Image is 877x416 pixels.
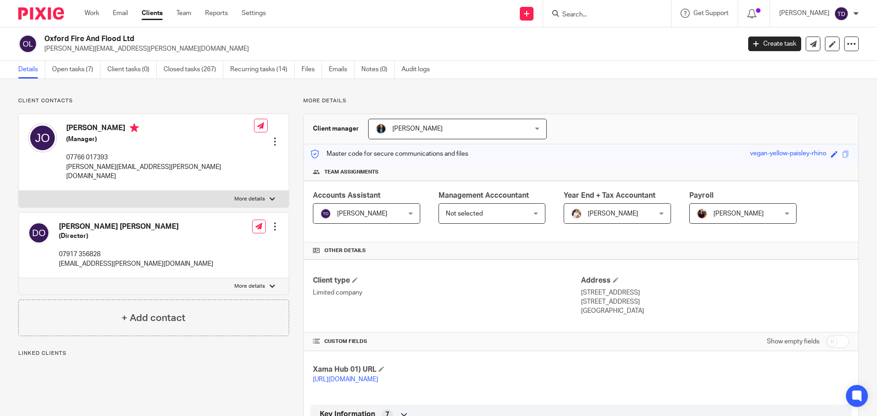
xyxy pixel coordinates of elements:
a: Open tasks (7) [52,61,100,79]
a: Clients [142,9,163,18]
span: [PERSON_NAME] [392,126,443,132]
p: Limited company [313,288,581,297]
img: svg%3E [28,123,57,153]
p: [EMAIL_ADDRESS][PERSON_NAME][DOMAIN_NAME] [59,259,213,269]
p: Master code for secure communications and files [311,149,468,158]
span: [PERSON_NAME] [713,211,764,217]
img: svg%3E [28,222,50,244]
p: More details [303,97,859,105]
a: Emails [329,61,354,79]
p: [PERSON_NAME][EMAIL_ADDRESS][PERSON_NAME][DOMAIN_NAME] [66,163,254,181]
h5: (Manager) [66,135,254,144]
h5: (Director) [59,232,213,241]
p: [PERSON_NAME][EMAIL_ADDRESS][PERSON_NAME][DOMAIN_NAME] [44,44,734,53]
h4: CUSTOM FIELDS [313,338,581,345]
h4: Address [581,276,849,285]
span: Other details [324,247,366,254]
h4: + Add contact [122,311,185,325]
h4: Xama Hub 01) URL [313,365,581,374]
p: [STREET_ADDRESS] [581,288,849,297]
h4: [PERSON_NAME] [PERSON_NAME] [59,222,213,232]
span: [PERSON_NAME] [337,211,387,217]
span: Get Support [693,10,729,16]
h2: Oxford Fire And Flood Ltd [44,34,597,44]
h4: Client type [313,276,581,285]
a: Create task [748,37,801,51]
p: 07766 017393 [66,153,254,162]
img: svg%3E [834,6,849,21]
img: svg%3E [320,208,331,219]
a: Team [176,9,191,18]
a: Details [18,61,45,79]
a: Notes (0) [361,61,395,79]
p: [GEOGRAPHIC_DATA] [581,306,849,316]
input: Search [561,11,644,19]
img: Kayleigh%20Henson.jpeg [571,208,582,219]
span: Accounts Assistant [313,192,380,199]
span: Payroll [689,192,713,199]
img: svg%3E [18,34,37,53]
a: Work [85,9,99,18]
a: Closed tasks (267) [164,61,223,79]
span: [PERSON_NAME] [588,211,638,217]
a: Recurring tasks (14) [230,61,295,79]
img: MaxAcc_Sep21_ElliDeanPhoto_030.jpg [697,208,708,219]
h4: [PERSON_NAME] [66,123,254,135]
span: Year End + Tax Accountant [564,192,655,199]
span: Management Acccountant [438,192,529,199]
a: Reports [205,9,228,18]
img: martin-hickman.jpg [375,123,386,134]
a: Client tasks (0) [107,61,157,79]
a: [URL][DOMAIN_NAME] [313,376,378,383]
p: More details [234,283,265,290]
i: Primary [130,123,139,132]
span: Not selected [446,211,483,217]
a: Email [113,9,128,18]
p: 07917 356828 [59,250,213,259]
a: Audit logs [402,61,437,79]
div: vegan-yellow-paisley-rhino [750,149,826,159]
a: Files [301,61,322,79]
img: Pixie [18,7,64,20]
a: Settings [242,9,266,18]
p: Client contacts [18,97,289,105]
p: [STREET_ADDRESS] [581,297,849,306]
label: Show empty fields [767,337,819,346]
span: Team assignments [324,169,379,176]
p: More details [234,195,265,203]
h3: Client manager [313,124,359,133]
p: [PERSON_NAME] [779,9,829,18]
p: Linked clients [18,350,289,357]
